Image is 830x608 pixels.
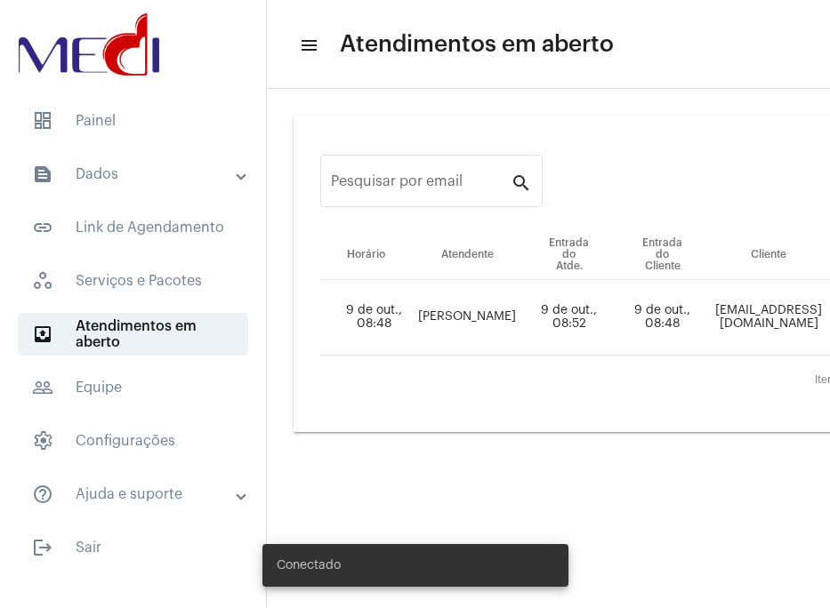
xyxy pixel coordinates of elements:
[32,484,53,505] mat-icon: sidenav icon
[522,280,616,356] td: 9 de out., 08:52
[18,366,248,409] span: Equipe
[32,537,53,558] mat-icon: sidenav icon
[32,164,238,185] mat-panel-title: Dados
[32,217,53,238] mat-icon: sidenav icon
[709,230,828,280] th: Cliente
[18,420,248,462] span: Configurações
[412,280,522,356] td: [PERSON_NAME]
[522,230,616,280] th: Entrada do Atde.
[32,324,53,345] mat-icon: sidenav icon
[11,473,266,516] mat-expansion-panel-header: sidenav iconAjuda e suporte
[32,377,53,398] mat-icon: sidenav icon
[18,206,248,249] span: Link de Agendamento
[18,526,248,569] span: Sair
[18,100,248,142] span: Painel
[320,230,412,280] th: Horário
[14,9,164,80] img: d3a1b5fa-500b-b90f-5a1c-719c20e9830b.png
[32,270,53,292] span: sidenav icon
[18,313,248,356] span: Atendimentos em aberto
[32,484,238,505] mat-panel-title: Ajuda e suporte
[11,153,266,196] mat-expansion-panel-header: sidenav iconDados
[18,260,248,302] span: Serviços e Pacotes
[331,177,511,193] input: Pesquisar por email
[32,164,53,185] mat-icon: sidenav icon
[412,230,522,280] th: Atendente
[616,230,709,280] th: Entrada do Cliente
[32,430,53,452] span: sidenav icon
[320,280,412,356] td: 9 de out., 08:48
[32,110,53,132] span: sidenav icon
[340,30,614,59] span: Atendimentos em aberto
[299,35,317,56] mat-icon: sidenav icon
[277,556,341,574] span: Conectado
[616,280,709,356] td: 9 de out., 08:48
[709,280,828,356] td: [EMAIL_ADDRESS][DOMAIN_NAME]
[511,172,532,193] mat-icon: search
